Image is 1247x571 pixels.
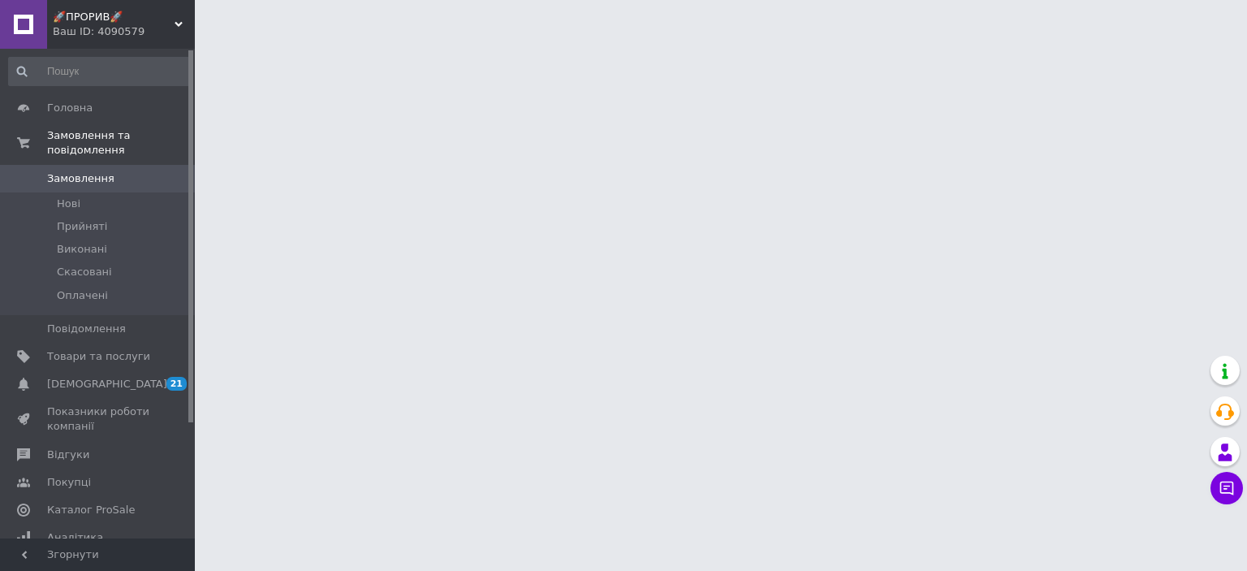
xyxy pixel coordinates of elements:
[53,24,195,39] div: Ваш ID: 4090579
[47,404,150,434] span: Показники роботи компанії
[57,288,108,303] span: Оплачені
[47,377,167,391] span: [DEMOGRAPHIC_DATA]
[47,448,89,462] span: Відгуки
[57,265,112,279] span: Скасовані
[57,219,107,234] span: Прийняті
[166,377,187,391] span: 21
[47,171,114,186] span: Замовлення
[8,57,192,86] input: Пошук
[47,101,93,115] span: Головна
[47,322,126,336] span: Повідомлення
[57,197,80,211] span: Нові
[53,10,175,24] span: 🚀ПРОРИВ🚀
[47,503,135,517] span: Каталог ProSale
[57,242,107,257] span: Виконані
[47,475,91,490] span: Покупці
[1210,472,1243,504] button: Чат з покупцем
[47,128,195,158] span: Замовлення та повідомлення
[47,349,150,364] span: Товари та послуги
[47,530,103,545] span: Аналітика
